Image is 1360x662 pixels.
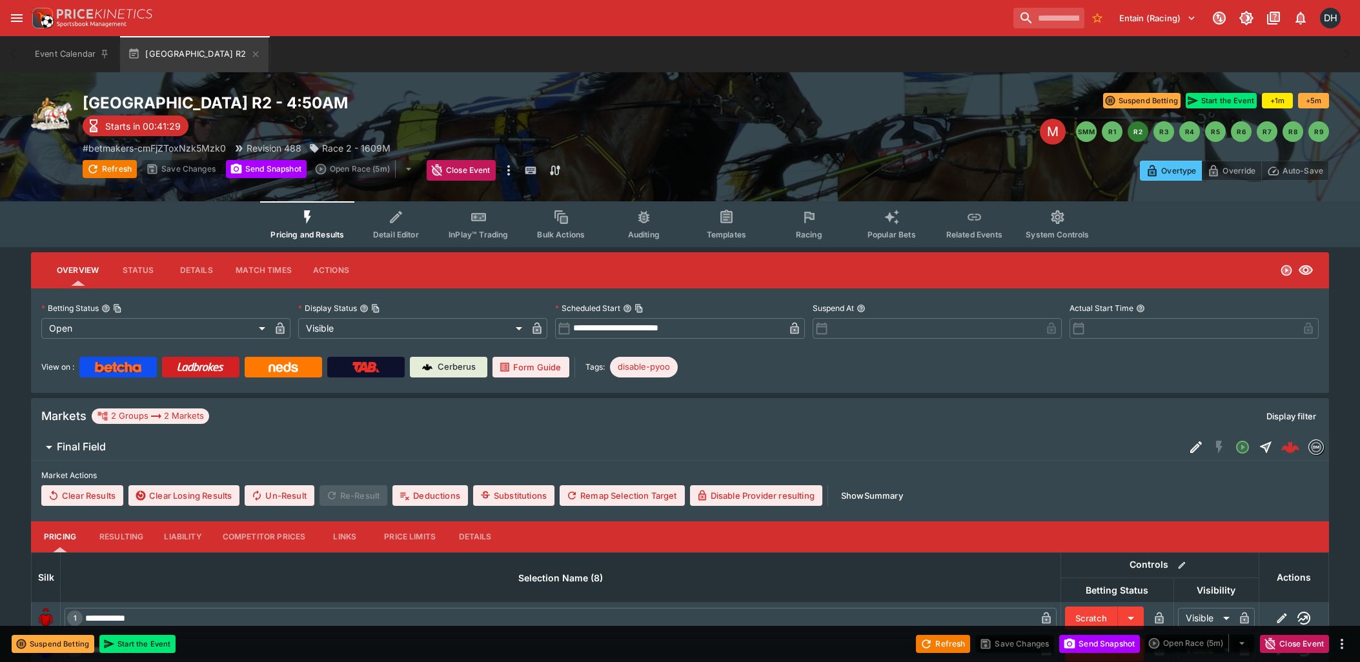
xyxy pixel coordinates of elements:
button: R2 [1128,121,1148,142]
button: Documentation [1262,6,1285,30]
button: Suspend At [857,304,866,313]
button: Details [446,521,504,552]
span: Visibility [1182,583,1250,598]
span: System Controls [1026,230,1089,239]
div: split button [312,160,421,178]
button: Remap Selection Target [560,485,685,506]
h2: Copy To Clipboard [83,93,706,113]
button: Display StatusCopy To Clipboard [360,304,369,313]
button: Liability [154,521,212,552]
button: R7 [1257,121,1277,142]
button: No Bookmarks [1087,8,1108,28]
span: Re-Result [320,485,387,506]
span: InPlay™ Trading [449,230,508,239]
img: runner 1 [36,608,56,628]
button: Scheduled StartCopy To Clipboard [623,304,632,313]
button: Competitor Prices [212,521,316,552]
div: David Howard [1320,8,1341,28]
button: Actions [302,255,360,286]
button: R3 [1153,121,1174,142]
div: Edit Meeting [1040,119,1066,145]
span: Popular Bets [868,230,916,239]
p: Auto-Save [1283,164,1323,177]
div: Open [41,318,270,339]
button: David Howard [1316,4,1345,32]
button: Clear Results [41,485,123,506]
button: Send Snapshot [226,160,307,178]
button: Open [1231,436,1254,459]
span: disable-pyoo [610,361,678,374]
button: Display filter [1259,406,1324,426]
span: Pricing and Results [270,230,344,239]
button: [GEOGRAPHIC_DATA] R2 [120,36,268,72]
p: Starts in 00:41:29 [105,119,181,133]
button: R1 [1102,121,1122,142]
div: Start From [1140,161,1329,181]
button: Betting StatusCopy To Clipboard [101,304,110,313]
span: Related Events [946,230,1002,239]
button: +5m [1298,93,1329,108]
p: Display Status [298,303,357,314]
div: betmakers [1308,439,1324,455]
a: Form Guide [492,357,569,377]
button: Copy To Clipboard [113,304,122,313]
button: Details [167,255,225,286]
button: Substitutions [473,485,554,506]
button: R6 [1231,121,1252,142]
span: Detail Editor [373,230,419,239]
button: Close Event [427,160,496,181]
p: Actual Start Time [1070,303,1133,314]
img: Sportsbook Management [57,21,127,27]
span: Un-Result [245,485,314,506]
button: Select Tenant [1111,8,1204,28]
div: 74354c26-b117-40ea-bcc5-2bf937bee051 [1281,438,1299,456]
p: Race 2 - 1609M [322,141,391,155]
a: 74354c26-b117-40ea-bcc5-2bf937bee051 [1277,434,1303,460]
button: Scratch [1065,607,1118,630]
button: Overview [46,255,109,286]
svg: Open [1280,264,1293,277]
img: Ladbrokes [177,362,224,372]
button: R4 [1179,121,1200,142]
button: Actual Start Time [1136,304,1145,313]
span: Betting Status [1071,583,1162,598]
p: Cerberus [438,361,476,374]
button: Pricing [31,521,89,552]
img: PriceKinetics [57,9,152,19]
button: Close Event [1260,635,1329,653]
span: Selection Name (8) [504,570,617,586]
img: harness_racing.png [31,93,72,134]
p: Overtype [1161,164,1196,177]
button: Deductions [392,485,468,506]
button: Resulting [89,521,154,552]
span: Bulk Actions [537,230,585,239]
button: more [501,160,516,181]
button: Toggle light/dark mode [1235,6,1258,30]
label: Tags: [585,357,605,377]
th: Silk [32,552,61,602]
span: Auditing [628,230,660,239]
p: Revision 488 [247,141,301,155]
button: Refresh [83,160,137,178]
button: Event Calendar [27,36,117,72]
img: PriceKinetics Logo [28,5,54,31]
svg: Visible [1298,263,1314,278]
button: SGM Disabled [1208,436,1231,459]
button: Connected to PK [1208,6,1231,30]
button: Suspend Betting [12,635,94,653]
button: open drawer [5,6,28,30]
div: split button [1145,634,1255,652]
button: Refresh [916,635,970,653]
button: ShowSummary [833,485,911,506]
span: Racing [796,230,822,239]
div: 2 Groups 2 Markets [97,408,204,424]
div: Betting Target: cerberus [610,357,678,377]
img: TabNZ [352,362,380,372]
p: Betting Status [41,303,99,314]
a: Cerberus [410,357,487,377]
button: more [1334,636,1350,652]
button: Disable Provider resulting [690,485,822,506]
button: Overtype [1140,161,1202,181]
p: Override [1223,164,1255,177]
div: Visible [1178,608,1234,628]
